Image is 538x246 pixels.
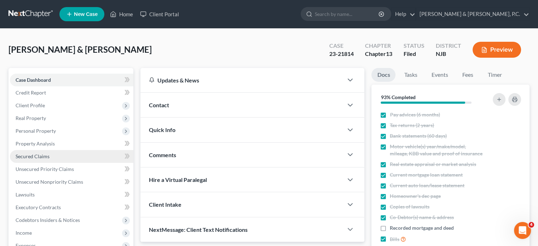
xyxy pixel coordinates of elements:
span: Unsecured Nonpriority Claims [16,179,83,185]
span: 13 [386,50,392,57]
span: Executory Contracts [16,204,61,210]
span: Lawsuits [16,191,35,198]
a: Executory Contracts [10,201,133,214]
a: Timer [482,68,507,82]
span: Current mortgage loan statement [390,171,463,178]
iframe: Intercom live chat [514,222,531,239]
div: District [436,42,461,50]
span: Recorded mortgage and deed [390,224,454,231]
span: Income [16,230,32,236]
span: Motor vehicle(s) year/make/model, mileage, KBB value and proof of insurance [390,143,484,157]
span: Co-Debtor(s) name & address [390,214,454,221]
a: Events [426,68,453,82]
input: Search by name... [315,7,380,21]
a: Fees [456,68,479,82]
span: Bills [390,236,399,243]
span: Hire a Virtual Paralegal [149,176,207,183]
span: Contact [149,102,169,108]
a: Docs [371,68,395,82]
span: Real estate appraisal or market analysis [390,161,476,168]
span: NextMessage: Client Text Notifications [149,226,248,233]
span: New Case [74,12,98,17]
a: Unsecured Nonpriority Claims [10,176,133,188]
span: Comments [149,151,176,158]
span: Credit Report [16,90,46,96]
span: 4 [528,222,534,228]
button: Preview [473,42,521,58]
span: Pay advices (6 months) [390,111,440,118]
div: Filed [404,50,424,58]
span: Quick Info [149,126,175,133]
a: Lawsuits [10,188,133,201]
div: Updates & News [149,76,335,84]
div: Case [329,42,354,50]
span: Codebtors Insiders & Notices [16,217,80,223]
a: Tasks [398,68,423,82]
span: Property Analysis [16,141,55,147]
span: Current auto loan/lease statement [390,182,464,189]
div: Status [404,42,424,50]
span: Real Property [16,115,46,121]
a: Unsecured Priority Claims [10,163,133,176]
a: Secured Claims [10,150,133,163]
span: Homeowner's dec page [390,193,441,200]
div: Chapter [365,42,392,50]
a: [PERSON_NAME] & [PERSON_NAME], P.C. [416,8,529,21]
a: Client Portal [137,8,183,21]
span: Tax returns (2 years) [390,122,434,129]
a: Property Analysis [10,137,133,150]
span: Copies of lawsuits [390,203,429,210]
div: 23-21814 [329,50,354,58]
span: [PERSON_NAME] & [PERSON_NAME] [8,44,152,55]
span: Client Profile [16,102,45,108]
span: Unsecured Priority Claims [16,166,74,172]
span: Client Intake [149,201,181,208]
a: Home [106,8,137,21]
div: NJB [436,50,461,58]
div: Chapter [365,50,392,58]
span: Secured Claims [16,153,50,159]
span: Personal Property [16,128,56,134]
strong: 93% Completed [381,94,415,100]
a: Credit Report [10,86,133,99]
span: Bank statements (60 days) [390,132,447,139]
a: Help [392,8,415,21]
span: Case Dashboard [16,77,51,83]
a: Case Dashboard [10,74,133,86]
